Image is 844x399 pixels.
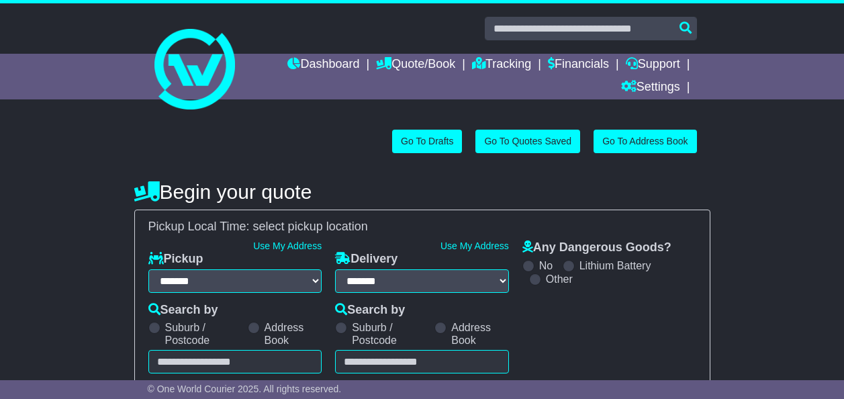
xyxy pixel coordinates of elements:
[253,240,322,251] a: Use My Address
[148,252,203,267] label: Pickup
[148,384,342,394] span: © One World Courier 2025. All rights reserved.
[546,273,573,285] label: Other
[475,130,580,153] a: Go To Quotes Saved
[522,240,671,255] label: Any Dangerous Goods?
[440,240,509,251] a: Use My Address
[134,181,710,203] h4: Begin your quote
[148,303,218,318] label: Search by
[335,303,405,318] label: Search by
[472,54,531,77] a: Tracking
[451,321,509,347] label: Address Book
[579,259,651,272] label: Lithium Battery
[253,220,368,233] span: select pickup location
[392,130,462,153] a: Go To Drafts
[594,130,696,153] a: Go To Address Book
[142,220,703,234] div: Pickup Local Time:
[335,252,397,267] label: Delivery
[265,321,322,347] label: Address Book
[621,77,680,99] a: Settings
[626,54,680,77] a: Support
[539,259,553,272] label: No
[165,321,241,347] label: Suburb / Postcode
[287,54,359,77] a: Dashboard
[376,54,455,77] a: Quote/Book
[352,321,428,347] label: Suburb / Postcode
[548,54,609,77] a: Financials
